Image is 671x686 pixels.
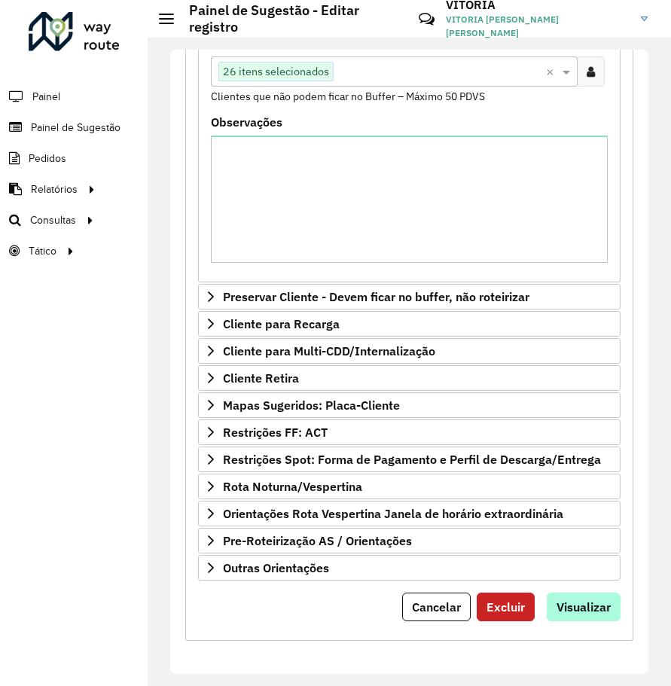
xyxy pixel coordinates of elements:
label: Observações [211,113,282,131]
span: 26 itens selecionados [219,63,333,81]
a: Preservar Cliente - Devem ficar no buffer, não roteirizar [198,284,621,309]
span: Pre-Roteirização AS / Orientações [223,535,412,547]
a: Rota Noturna/Vespertina [198,474,621,499]
span: Mapas Sugeridos: Placa-Cliente [223,399,400,411]
span: Clear all [546,63,559,81]
span: Tático [29,243,56,259]
button: Excluir [477,593,535,621]
small: Clientes que não podem ficar no Buffer – Máximo 50 PDVS [211,90,485,103]
button: Cancelar [402,593,471,621]
a: Orientações Rota Vespertina Janela de horário extraordinária [198,501,621,526]
a: Mapas Sugeridos: Placa-Cliente [198,392,621,418]
span: Restrições FF: ACT [223,426,328,438]
span: Visualizar [557,599,611,614]
span: Painel [32,89,60,105]
a: Cliente Retira [198,365,621,391]
span: Cliente Retira [223,372,299,384]
a: Restrições Spot: Forma de Pagamento e Perfil de Descarga/Entrega [198,447,621,472]
span: Cliente para Multi-CDD/Internalização [223,345,435,357]
span: Relatórios [31,181,78,197]
span: Outras Orientações [223,562,329,574]
span: Painel de Sugestão [31,120,120,136]
a: Cliente para Recarga [198,311,621,337]
div: Priorizar Cliente - Não podem ficar no buffer [198,31,621,282]
a: Pre-Roteirização AS / Orientações [198,528,621,553]
span: VITORIA [PERSON_NAME] [PERSON_NAME] [446,13,630,40]
span: Cancelar [412,599,461,614]
span: Orientações Rota Vespertina Janela de horário extraordinária [223,508,563,520]
span: Pedidos [29,151,66,166]
span: Rota Noturna/Vespertina [223,480,362,492]
a: Outras Orientações [198,555,621,581]
span: Excluir [486,599,525,614]
span: Consultas [30,212,76,228]
a: Restrições FF: ACT [198,419,621,445]
a: Contato Rápido [410,3,443,35]
span: Preservar Cliente - Devem ficar no buffer, não roteirizar [223,291,529,303]
span: Restrições Spot: Forma de Pagamento e Perfil de Descarga/Entrega [223,453,601,465]
button: Visualizar [547,593,621,621]
a: Cliente para Multi-CDD/Internalização [198,338,621,364]
h2: Painel de Sugestão - Editar registro [174,2,407,35]
span: Cliente para Recarga [223,318,340,330]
